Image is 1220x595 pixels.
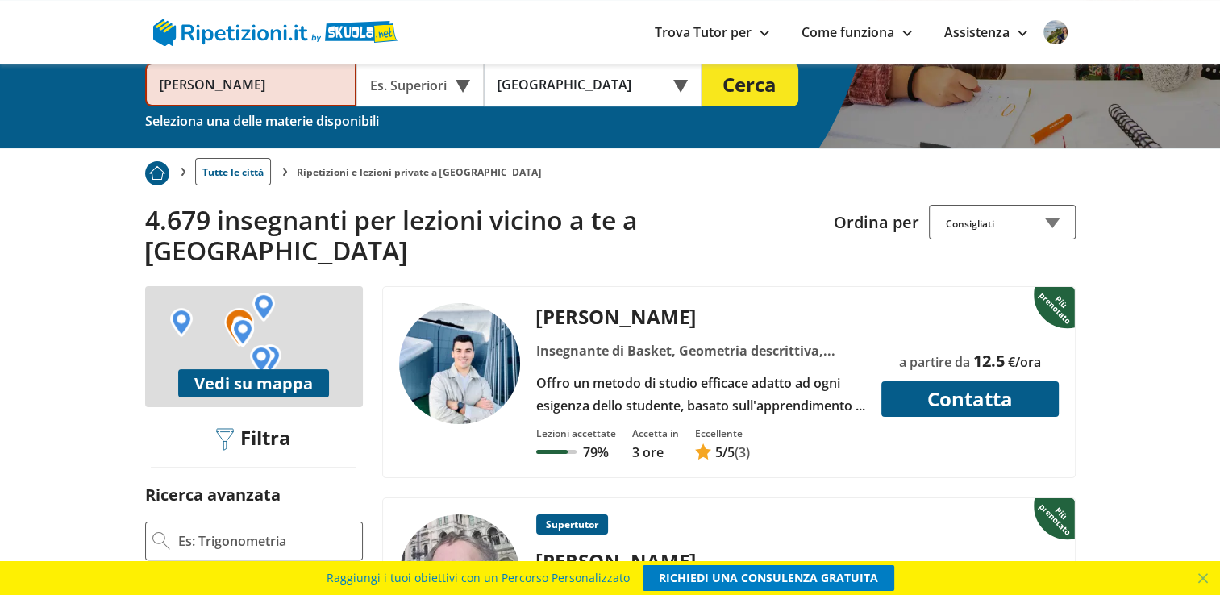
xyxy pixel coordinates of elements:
[973,350,1005,372] span: 12.5
[695,426,750,440] div: Eccellente
[632,426,679,440] div: Accetta in
[252,293,275,322] img: Marker
[195,158,271,185] a: Tutte le città
[259,344,281,373] img: Marker
[695,443,750,461] a: 5/5(3)
[802,23,912,41] a: Come funziona
[399,303,520,424] img: tutor a Milano - Petru
[583,443,609,461] p: 79%
[297,165,542,179] li: Ripetizioni e lezioni private a [GEOGRAPHIC_DATA]
[1008,353,1041,371] span: €/ora
[145,205,822,267] h2: 4.679 insegnanti per lezioni vicino a te a [GEOGRAPHIC_DATA]
[929,205,1076,239] div: Consigliati
[177,529,356,553] input: Es: Trigonometria
[484,63,680,106] input: Es. Indirizzo o CAP
[1034,285,1078,329] img: Piu prenotato
[715,443,722,461] span: 5
[715,443,735,461] span: /5
[530,339,871,362] div: Insegnante di Basket, Geometria descrittiva, Indesign, Photoshop, Progettazione architettonica, R...
[153,19,398,46] img: logo Skuola.net | Ripetizioni.it
[170,308,193,337] img: Marker
[145,484,281,506] label: Ricerca avanzata
[356,63,484,106] div: Es. Superiori
[216,428,234,451] img: Filtra filtri mobile
[224,308,254,347] img: Marker
[250,345,273,374] img: Marker
[735,443,750,461] span: (3)
[1043,20,1068,44] img: user avatar
[881,381,1059,417] button: Contatta
[536,426,616,440] div: Lezioni accettate
[530,303,871,330] div: [PERSON_NAME]
[702,63,798,106] button: Cerca
[899,353,970,371] span: a partire da
[153,22,398,40] a: logo Skuola.net | Ripetizioni.it
[152,532,170,550] img: Ricerca Avanzata
[643,565,894,591] a: RICHIEDI UNA CONSULENZA GRATUITA
[327,565,630,591] span: Raggiungi i tuoi obiettivi con un Percorso Personalizzato
[210,426,298,451] div: Filtra
[655,23,769,41] a: Trova Tutor per
[145,161,169,185] img: Piu prenotato
[834,211,919,233] label: Ordina per
[145,110,379,132] div: Seleziona una delle materie disponibili
[145,63,356,106] input: Es. Matematica
[1034,497,1078,540] img: Piu prenotato
[536,514,608,535] p: Supertutor
[231,318,254,347] img: Marker
[178,369,329,397] button: Vedi su mappa
[530,547,871,574] div: [PERSON_NAME]
[632,443,679,461] p: 3 ore
[145,148,1076,185] nav: breadcrumb d-none d-tablet-block
[530,372,871,417] div: Offro un metodo di studio efficace adatto ad ogni esigenza dello studente, basato sull'apprendime...
[944,23,1027,41] a: Assistenza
